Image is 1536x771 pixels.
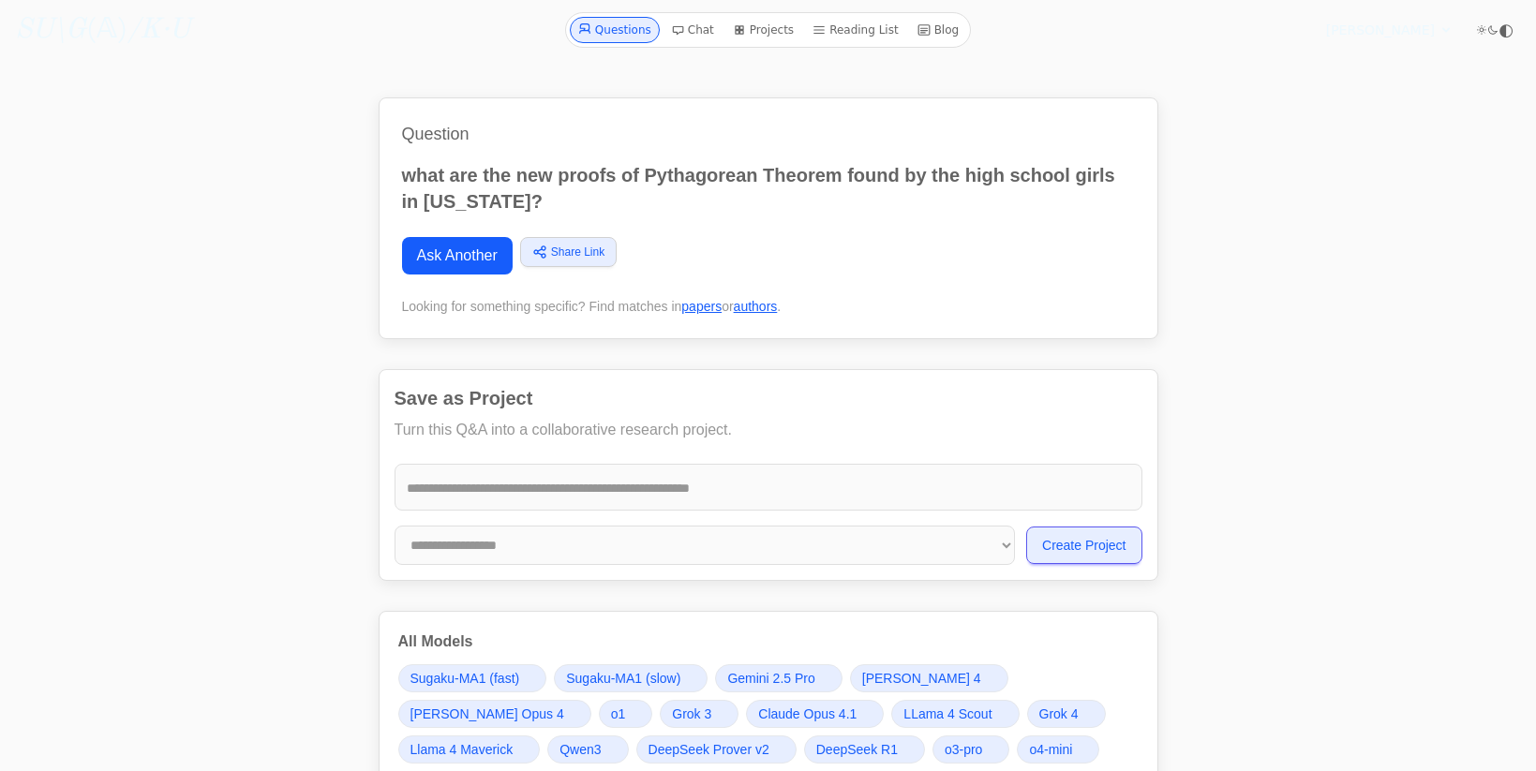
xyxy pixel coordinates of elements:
i: SU\G [15,16,86,44]
a: Sugaku-MA1 (slow) [554,664,708,692]
a: DeepSeek Prover v2 [636,735,797,764]
a: LLama 4 Scout [891,700,1019,728]
div: Looking for something specific? Find matches in or . [402,297,1135,316]
button: ◐ [1476,11,1514,49]
span: DeepSeek Prover v2 [649,740,769,759]
a: Sugaku-MA1 (fast) [398,664,547,692]
a: Chat [664,17,722,43]
span: [PERSON_NAME] [1326,21,1435,39]
h1: Question [402,121,1135,147]
button: Create Project [1026,526,1141,564]
span: Sugaku-MA1 (slow) [566,669,680,688]
span: Sugaku-MA1 (fast) [410,669,520,688]
a: Claude Opus 4.1 [746,700,884,728]
span: [PERSON_NAME] Opus 4 [410,704,564,723]
span: [PERSON_NAME] 4 [862,669,981,688]
a: [PERSON_NAME] 4 [850,664,1008,692]
span: Llama 4 Maverick [410,740,514,759]
h2: Save as Project [395,385,1142,411]
a: Blog [910,17,967,43]
span: DeepSeek R1 [816,740,898,759]
a: Ask Another [402,237,513,274]
span: Share Link [551,244,604,260]
span: LLama 4 Scout [903,704,992,723]
summary: [PERSON_NAME] [1326,21,1454,39]
a: Grok 4 [1027,700,1106,728]
a: [PERSON_NAME] Opus 4 [398,700,591,728]
a: Llama 4 Maverick [398,735,541,764]
p: Turn this Q&A into a collaborative research project. [395,419,1142,441]
p: what are the new proofs of Pythagorean Theorem found by the high school girls in [US_STATE]? [402,162,1135,215]
a: Questions [570,17,660,43]
span: o4-mini [1029,740,1072,759]
a: Projects [725,17,801,43]
span: o1 [611,704,626,723]
a: Qwen3 [547,735,628,764]
a: Reading List [805,17,906,43]
a: o4-mini [1017,735,1099,764]
i: /K·U [127,16,190,44]
span: Gemini 2.5 Pro [727,669,814,688]
a: o3-pro [932,735,1009,764]
a: Gemini 2.5 Pro [715,664,842,692]
a: authors [734,299,778,314]
span: o3-pro [945,740,982,759]
span: ◐ [1499,22,1514,38]
h3: All Models [398,630,1139,653]
span: Grok 3 [672,704,711,723]
span: Grok 4 [1039,704,1079,723]
a: o1 [599,700,653,728]
a: Grok 3 [660,700,738,728]
a: papers [681,299,722,314]
span: Qwen3 [559,740,601,759]
a: SU\G(𝔸)/K·U [15,13,190,47]
a: DeepSeek R1 [804,735,925,764]
span: Claude Opus 4.1 [758,704,857,723]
